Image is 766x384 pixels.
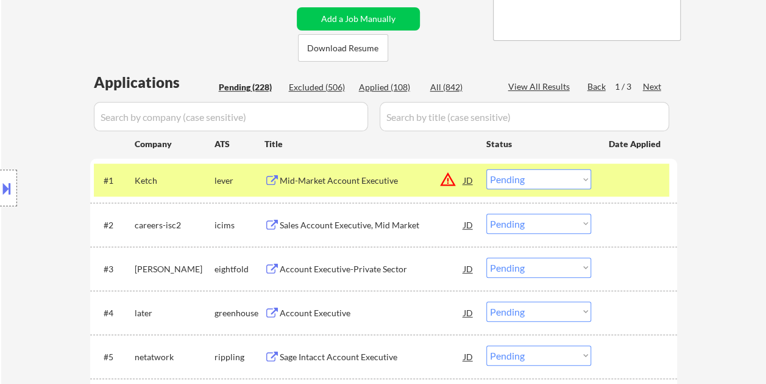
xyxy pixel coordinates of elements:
[615,81,643,93] div: 1 / 3
[439,171,456,188] button: warning_amber
[215,138,264,150] div: ATS
[280,175,464,187] div: Mid-Market Account Executive
[135,351,215,363] div: netatwork
[94,102,368,131] input: Search by company (case sensitive)
[587,81,607,93] div: Back
[463,346,475,368] div: JD
[298,34,388,62] button: Download Resume
[215,263,264,275] div: eightfold
[463,302,475,324] div: JD
[380,102,669,131] input: Search by title (case sensitive)
[280,219,464,231] div: Sales Account Executive, Mid Market
[104,351,125,363] div: #5
[508,81,573,93] div: View All Results
[359,81,420,93] div: Applied (108)
[215,307,264,319] div: greenhouse
[215,219,264,231] div: icims
[135,307,215,319] div: later
[280,263,464,275] div: Account Executive-Private Sector
[643,81,662,93] div: Next
[463,258,475,280] div: JD
[430,81,491,93] div: All (842)
[104,307,125,319] div: #4
[219,81,280,93] div: Pending (228)
[280,307,464,319] div: Account Executive
[289,81,350,93] div: Excluded (506)
[280,351,464,363] div: Sage Intacct Account Executive
[609,138,662,150] div: Date Applied
[215,351,264,363] div: rippling
[297,7,420,31] button: Add a Job Manually
[463,214,475,236] div: JD
[486,132,591,154] div: Status
[264,138,475,150] div: Title
[463,169,475,191] div: JD
[215,175,264,187] div: lever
